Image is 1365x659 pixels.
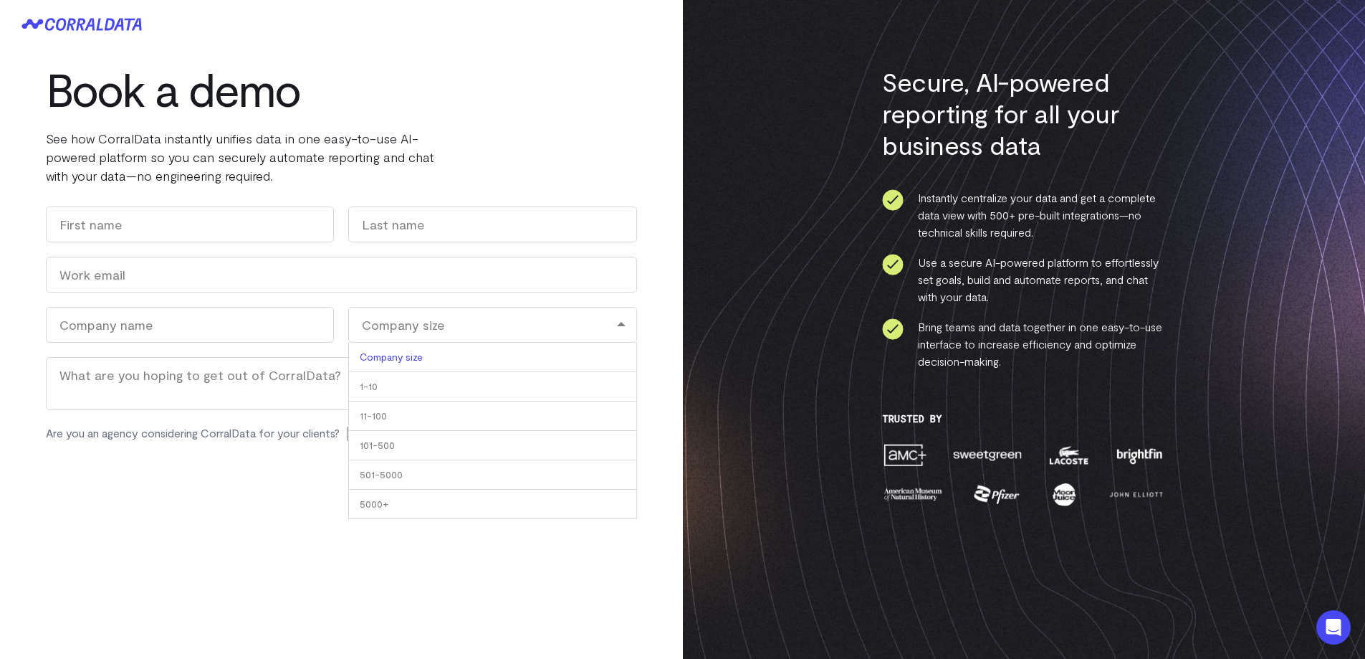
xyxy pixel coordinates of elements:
li: 5000+ [348,490,636,519]
li: Company size [348,343,636,372]
p: See how CorralData instantly unifies data in one easy-to-use AI-powered platform so you can secur... [46,129,476,185]
input: First name [46,207,334,242]
li: Use a secure AI-powered platform to effortlessly set goals, build and automate reports, and chat ... [882,254,1165,305]
li: 1-10 [348,372,636,402]
input: Last name [348,207,636,242]
li: Instantly centralize your data and get a complete data view with 500+ pre-built integrations—no t... [882,189,1165,241]
h3: Trusted By [882,413,1165,425]
li: 11-100 [348,402,636,431]
li: 501-5000 [348,460,636,490]
div: Company size [348,307,636,343]
li: 101-500 [348,431,636,460]
div: Open Intercom Messenger [1316,610,1351,645]
li: Bring teams and data together in one easy-to-use interface to increase efficiency and optimize de... [882,318,1165,370]
input: Work email [46,257,637,293]
input: Company name [46,307,334,343]
label: Are you an agency considering CorralData for your clients? [46,425,340,442]
h1: Book a demo [46,63,476,115]
h3: Secure, AI-powered reporting for all your business data [882,66,1165,161]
